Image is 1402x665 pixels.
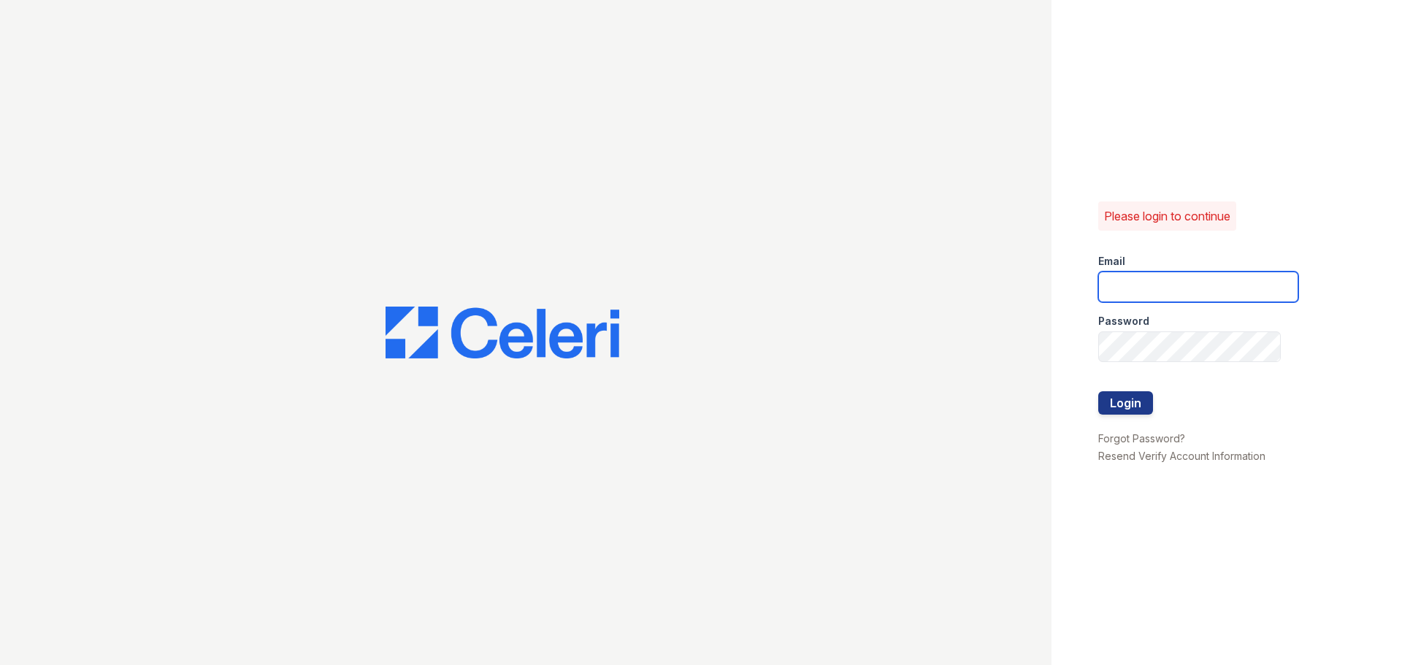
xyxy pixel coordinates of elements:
button: Login [1098,391,1153,415]
img: CE_Logo_Blue-a8612792a0a2168367f1c8372b55b34899dd931a85d93a1a3d3e32e68fde9ad4.png [386,307,619,359]
label: Email [1098,254,1125,269]
label: Password [1098,314,1149,328]
p: Please login to continue [1104,207,1230,225]
a: Forgot Password? [1098,432,1185,445]
a: Resend Verify Account Information [1098,450,1265,462]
